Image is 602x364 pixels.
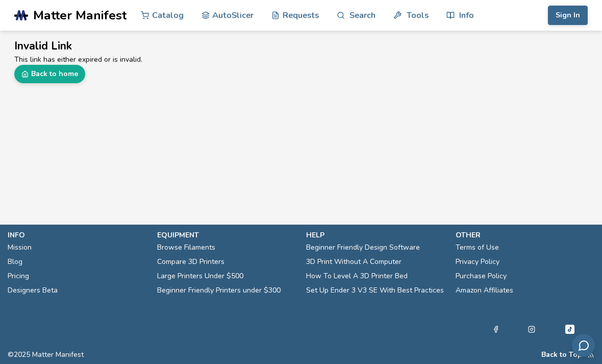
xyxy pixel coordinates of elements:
[548,6,588,25] button: Sign In
[8,240,32,255] a: Mission
[157,255,224,269] a: Compare 3D Printers
[306,269,408,283] a: How To Level A 3D Printer Bed
[8,230,147,240] p: info
[306,255,402,269] a: 3D Print Without A Computer
[306,240,420,255] a: Beginner Friendly Design Software
[33,8,127,22] span: Matter Manifest
[8,283,58,298] a: Designers Beta
[492,323,499,335] a: Facebook
[564,323,576,335] a: Tiktok
[528,323,535,335] a: Instagram
[157,269,243,283] a: Large Printers Under $500
[306,283,444,298] a: Set Up Ender 3 V3 SE With Best Practices
[587,351,594,359] a: RSS Feed
[14,54,588,65] p: This link has either expired or is invalid.
[456,269,507,283] a: Purchase Policy
[157,240,215,255] a: Browse Filaments
[157,230,296,240] p: equipment
[456,255,499,269] a: Privacy Policy
[14,65,85,83] a: Back to home
[456,230,595,240] p: other
[157,283,281,298] a: Beginner Friendly Printers under $300
[456,240,499,255] a: Terms of Use
[541,351,582,359] button: Back to Top
[8,351,84,359] span: © 2025 Matter Manifest
[8,269,29,283] a: Pricing
[8,255,22,269] a: Blog
[456,283,513,298] a: Amazon Affiliates
[14,38,588,54] h2: Invalid Link
[306,230,445,240] p: help
[572,334,595,357] button: Send feedback via email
